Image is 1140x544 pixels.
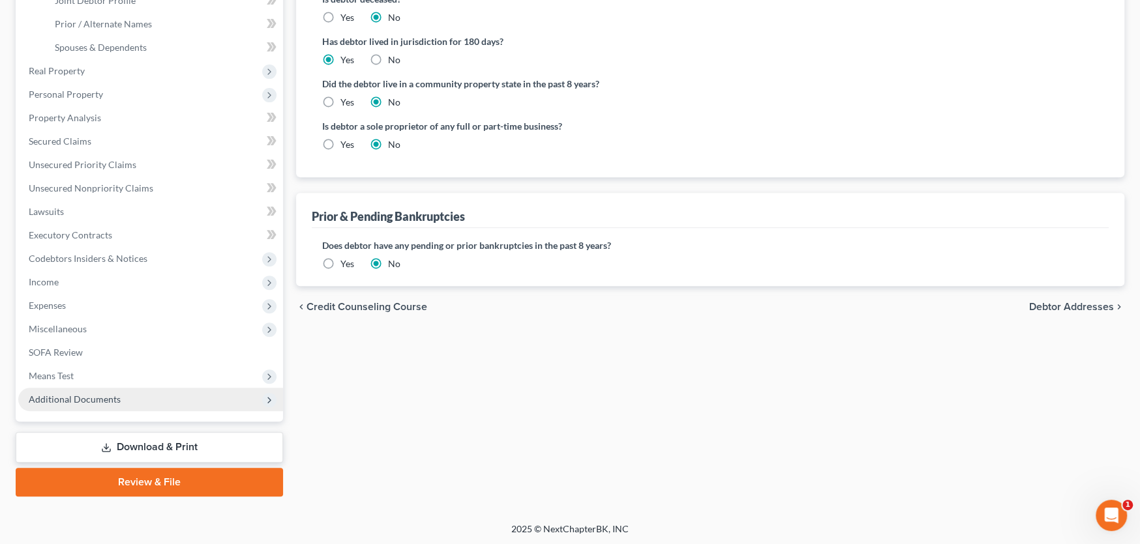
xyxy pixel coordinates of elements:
[29,229,112,240] span: Executory Contracts
[340,53,354,66] label: Yes
[340,11,354,24] label: Yes
[29,253,147,264] span: Codebtors Insiders & Notices
[322,238,1098,252] label: Does debtor have any pending or prior bankruptcies in the past 8 years?
[388,138,400,151] label: No
[29,136,91,147] span: Secured Claims
[1122,500,1133,510] span: 1
[44,12,283,36] a: Prior / Alternate Names
[29,206,64,217] span: Lawsuits
[296,302,427,312] button: chevron_left Credit Counseling Course
[44,36,283,59] a: Spouses & Dependents
[18,177,283,200] a: Unsecured Nonpriority Claims
[16,432,283,463] a: Download & Print
[340,96,354,109] label: Yes
[340,138,354,151] label: Yes
[322,119,704,133] label: Is debtor a sole proprietor of any full or part-time business?
[29,370,74,381] span: Means Test
[18,130,283,153] a: Secured Claims
[29,394,121,405] span: Additional Documents
[29,112,101,123] span: Property Analysis
[388,53,400,66] label: No
[322,35,1098,48] label: Has debtor lived in jurisdiction for 180 days?
[18,223,283,247] a: Executory Contracts
[18,153,283,177] a: Unsecured Priority Claims
[29,300,66,311] span: Expenses
[1029,302,1114,312] span: Debtor Addresses
[388,257,400,270] label: No
[55,42,147,53] span: Spouses & Dependents
[29,182,153,193] span: Unsecured Nonpriority Claims
[29,159,136,170] span: Unsecured Priority Claims
[312,208,465,224] div: Prior & Pending Bankruptcies
[1114,302,1124,312] i: chevron_right
[18,200,283,223] a: Lawsuits
[29,276,59,287] span: Income
[322,77,1098,91] label: Did the debtor live in a community property state in the past 8 years?
[29,347,83,358] span: SOFA Review
[18,106,283,130] a: Property Analysis
[307,302,427,312] span: Credit Counseling Course
[29,323,87,334] span: Miscellaneous
[16,468,283,496] a: Review & File
[1096,500,1127,531] iframe: Intercom live chat
[55,18,152,29] span: Prior / Alternate Names
[1029,302,1124,312] button: Debtor Addresses chevron_right
[296,302,307,312] i: chevron_left
[388,11,400,24] label: No
[18,341,283,364] a: SOFA Review
[29,89,103,100] span: Personal Property
[340,257,354,270] label: Yes
[388,96,400,109] label: No
[29,65,85,76] span: Real Property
